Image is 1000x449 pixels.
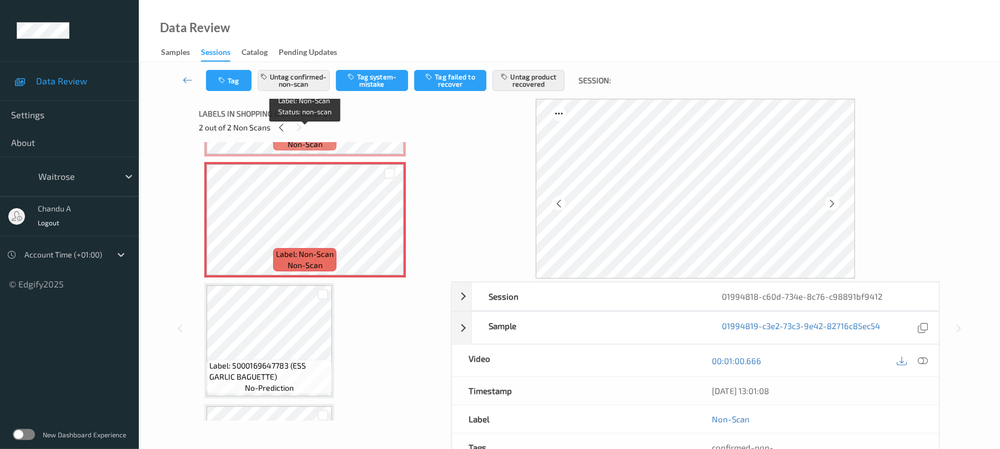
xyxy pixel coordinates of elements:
a: 00:01:00.666 [712,355,762,366]
div: Timestamp [452,377,695,405]
a: Pending Updates [279,45,348,60]
button: Tag [206,70,252,91]
a: Sessions [201,45,242,62]
span: no-prediction [245,382,294,393]
div: [DATE] 13:01:08 [712,385,922,396]
div: Sample [472,312,706,344]
button: Tag failed to recover [414,70,486,91]
a: 01994819-c3e2-73c3-9e42-82716c85ec54 [722,320,881,335]
button: Untag confirmed-non-scan [258,70,330,91]
div: Data Review [160,22,230,33]
div: Label [452,405,695,433]
span: non-scan [288,260,323,271]
a: Non-Scan [712,413,750,425]
span: Label: 5000169647783 (ESS GARLIC BAGUETTE) [209,360,329,382]
div: Samples [161,47,190,60]
div: Session [472,282,706,310]
div: Catalog [242,47,268,60]
button: Tag system-mistake [336,70,408,91]
div: Sample01994819-c3e2-73c3-9e42-82716c85ec54 [451,311,939,344]
div: Sessions [201,47,230,62]
span: Label: Non-Scan [276,249,334,260]
div: Session01994818-c60d-734e-8c76-c98891bf9412 [451,282,939,311]
a: Samples [161,45,201,60]
span: non-scan [288,139,323,150]
span: Labels in shopping list: [199,108,290,119]
button: Untag product recovered [493,70,565,91]
div: 01994818-c60d-734e-8c76-c98891bf9412 [706,282,939,310]
div: Video [452,345,695,376]
span: Session: [579,75,611,86]
div: 2 out of 2 Non Scans [199,120,443,134]
div: Pending Updates [279,47,337,60]
span: 4 out of 6 [294,108,328,119]
a: Catalog [242,45,279,60]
